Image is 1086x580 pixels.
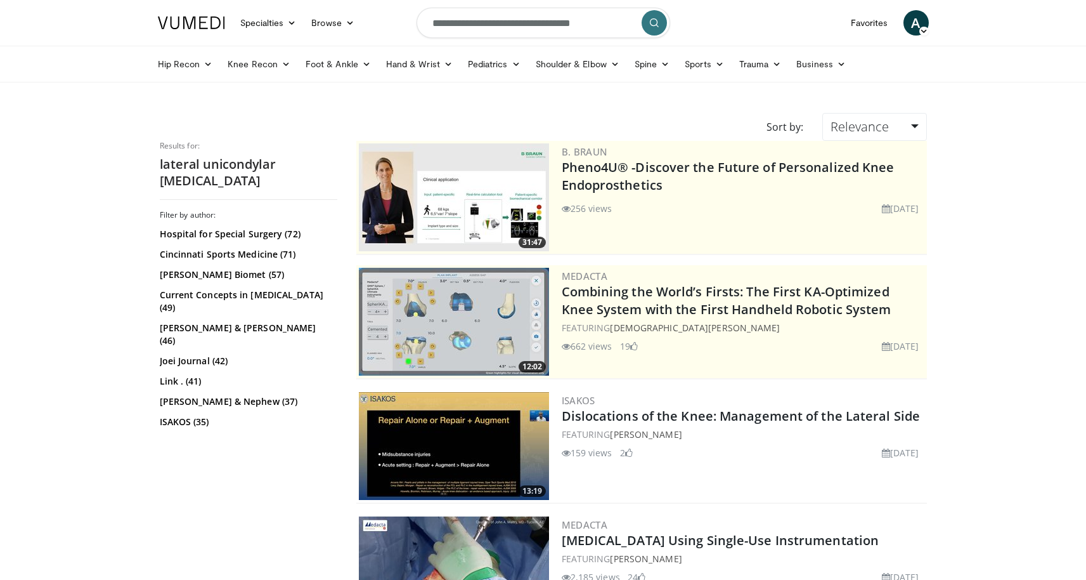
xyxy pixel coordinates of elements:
a: Cincinnati Sports Medicine (71) [160,248,334,261]
img: 2c749dd2-eaed-4ec0-9464-a41d4cc96b76.300x170_q85_crop-smart_upscale.jpg [359,143,549,251]
a: 31:47 [359,143,549,251]
a: B. Braun [562,145,608,158]
a: Pediatrics [460,51,528,77]
a: Business [789,51,853,77]
a: Favorites [843,10,896,36]
span: 13:19 [519,485,546,497]
a: [PERSON_NAME] [610,428,682,440]
a: 12:02 [359,268,549,376]
a: Trauma [732,51,789,77]
a: [PERSON_NAME] [610,553,682,565]
a: Medacta [562,270,608,282]
span: 31:47 [519,237,546,248]
li: [DATE] [882,339,919,353]
a: Knee Recon [220,51,298,77]
a: Browse [304,10,362,36]
a: [PERSON_NAME] Biomet (57) [160,268,334,281]
li: 2 [620,446,633,459]
li: 256 views [562,202,612,215]
li: 662 views [562,339,612,353]
p: Results for: [160,141,337,151]
a: ISAKOS [562,394,595,407]
a: [PERSON_NAME] & [PERSON_NAME] (46) [160,322,334,347]
li: 19 [620,339,638,353]
a: Foot & Ankle [298,51,378,77]
div: FEATURING [562,552,924,565]
div: FEATURING [562,428,924,441]
div: Sort by: [757,113,813,141]
a: [MEDICAL_DATA] Using Single-Use Instrumentation [562,532,879,549]
a: Hand & Wrist [378,51,460,77]
li: [DATE] [882,202,919,215]
span: 12:02 [519,361,546,372]
a: Spine [627,51,677,77]
a: [DEMOGRAPHIC_DATA][PERSON_NAME] [610,322,780,334]
img: 523258b6-c67c-4282-a2c8-de0f422292ff.300x170_q85_crop-smart_upscale.jpg [359,392,549,500]
a: Shoulder & Elbow [528,51,627,77]
div: FEATURING [562,321,924,334]
a: Relevance [822,113,926,141]
a: Dislocations of the Knee: Management of the Lateral Side [562,407,921,425]
a: 13:19 [359,392,549,500]
a: Hospital for Special Surgery (72) [160,228,334,241]
a: Medacta [562,518,608,531]
li: [DATE] [882,446,919,459]
a: Sports [677,51,732,77]
h3: Filter by author: [160,210,337,220]
a: Link . (41) [160,375,334,388]
span: Relevance [831,118,889,135]
a: Joei Journal (42) [160,355,334,367]
input: Search topics, interventions [417,8,670,38]
a: Combining the World’s Firsts: The First KA-Optimized Knee System with the First Handheld Robotic ... [562,283,891,318]
a: ISAKOS (35) [160,416,334,428]
h2: lateral unicondylar [MEDICAL_DATA] [160,156,337,189]
a: Specialties [233,10,304,36]
a: [PERSON_NAME] & Nephew (37) [160,395,334,408]
a: Pheno4U® -Discover the Future of Personalized Knee Endoprosthetics [562,159,895,194]
img: aaf1b7f9-f888-4d9f-a252-3ca059a0bd02.300x170_q85_crop-smart_upscale.jpg [359,268,549,376]
a: A [903,10,929,36]
img: VuMedi Logo [158,16,225,29]
a: Hip Recon [150,51,221,77]
li: 159 views [562,446,612,459]
a: Current Concepts in [MEDICAL_DATA] (49) [160,289,334,314]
